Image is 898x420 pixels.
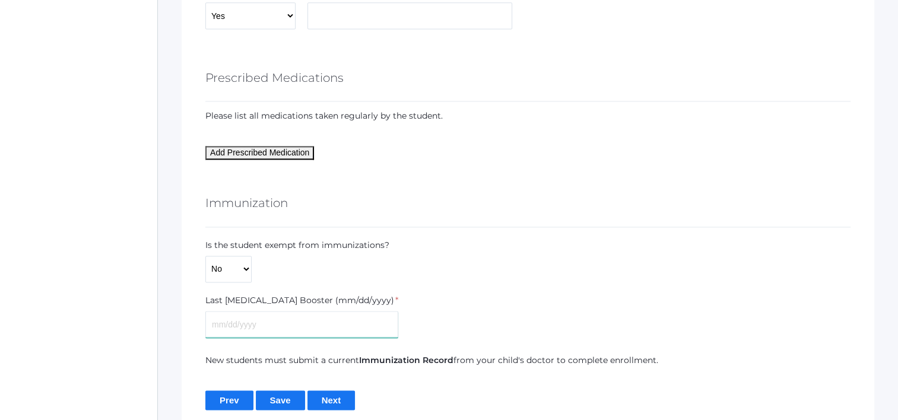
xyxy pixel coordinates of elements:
p: Please list all medications taken regularly by the student. [205,110,851,122]
input: mm/dd/yyyy [205,311,398,338]
strong: Immunization Record [359,355,453,365]
h5: Immunization [205,193,288,213]
label: Is the student exempt from immunizations? [205,239,389,252]
input: Save [256,390,305,410]
input: Next [307,390,356,410]
label: Last [MEDICAL_DATA] Booster (mm/dd/yyyy) [205,294,394,307]
h5: Prescribed Medications [205,68,344,88]
button: Add Prescribed Medication [205,146,314,159]
input: Prev [205,390,253,410]
p: New students must submit a current from your child's doctor to complete enrollment. [205,354,851,367]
